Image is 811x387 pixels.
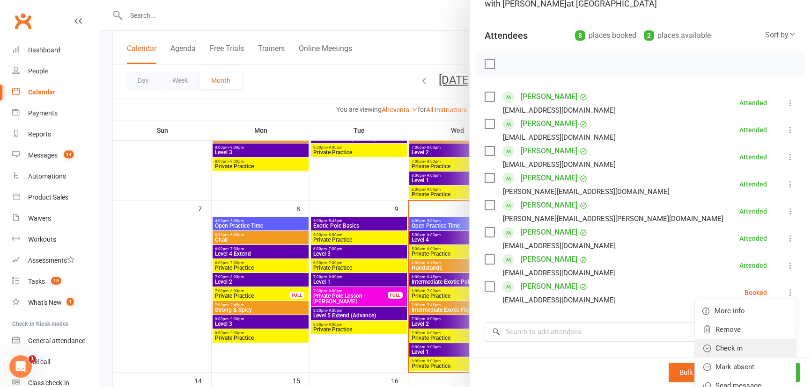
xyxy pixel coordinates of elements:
div: [EMAIL_ADDRESS][DOMAIN_NAME] [503,104,616,116]
a: Mark absent [695,358,796,376]
div: Automations [28,172,66,180]
div: Roll call [28,358,50,365]
div: Attended [739,154,767,160]
div: Workouts [28,236,56,243]
a: [PERSON_NAME] [521,225,577,240]
div: General attendance [28,337,85,344]
a: Calendar [12,82,99,103]
div: [EMAIL_ADDRESS][DOMAIN_NAME] [503,294,616,306]
div: Waivers [28,215,51,222]
div: places booked [575,29,636,42]
a: Check in [695,339,796,358]
a: [PERSON_NAME] [521,171,577,186]
div: 8 [575,30,585,41]
div: What's New [28,299,62,306]
div: [EMAIL_ADDRESS][DOMAIN_NAME] [503,158,616,171]
a: [PERSON_NAME] [521,89,577,104]
a: [PERSON_NAME] [521,143,577,158]
div: [EMAIL_ADDRESS][DOMAIN_NAME] [503,131,616,143]
a: General attendance kiosk mode [12,330,99,351]
a: Roll call [12,351,99,373]
div: Payments [28,109,58,117]
span: 1 [66,298,74,306]
span: 14 [64,150,74,158]
a: Clubworx [11,9,35,33]
div: Product Sales [28,193,68,201]
a: [PERSON_NAME] [521,198,577,213]
a: Workouts [12,229,99,250]
iframe: Intercom live chat [9,355,32,378]
div: Attended [739,235,767,242]
div: Attended [739,100,767,106]
a: Reports [12,124,99,145]
a: Dashboard [12,40,99,61]
div: Booked [745,289,767,296]
div: [PERSON_NAME][EMAIL_ADDRESS][PERSON_NAME][DOMAIN_NAME] [503,213,723,225]
span: 19 [51,277,61,285]
div: Attended [739,181,767,187]
div: Attended [739,127,767,133]
div: [EMAIL_ADDRESS][DOMAIN_NAME] [503,267,616,279]
div: Dashboard [28,46,60,54]
a: What's New1 [12,292,99,313]
a: Product Sales [12,187,99,208]
a: [PERSON_NAME] [521,279,577,294]
div: Attendees [485,29,528,42]
div: Assessments [28,257,74,264]
span: More info [715,305,745,316]
a: Payments [12,103,99,124]
div: Sort by [765,29,796,41]
div: Reports [28,130,51,138]
a: Automations [12,166,99,187]
div: 2 [644,30,654,41]
div: People [28,67,48,75]
a: Tasks 19 [12,271,99,292]
div: Attended [739,262,767,269]
input: Search to add attendees [485,322,796,342]
a: Remove [695,320,796,339]
a: Assessments [12,250,99,271]
div: Messages [28,151,58,159]
a: Waivers [12,208,99,229]
a: Messages 14 [12,145,99,166]
div: Tasks [28,278,45,285]
div: Class check-in [28,379,69,387]
a: [PERSON_NAME] [521,252,577,267]
div: Attended [739,208,767,215]
a: People [12,61,99,82]
a: [PERSON_NAME] [521,116,577,131]
div: [PERSON_NAME][EMAIL_ADDRESS][DOMAIN_NAME] [503,186,670,198]
a: More info [695,301,796,320]
div: places available [644,29,711,42]
div: Calendar [28,88,55,96]
button: Bulk add attendees [669,363,750,382]
div: [EMAIL_ADDRESS][DOMAIN_NAME] [503,240,616,252]
span: 1 [29,355,36,363]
